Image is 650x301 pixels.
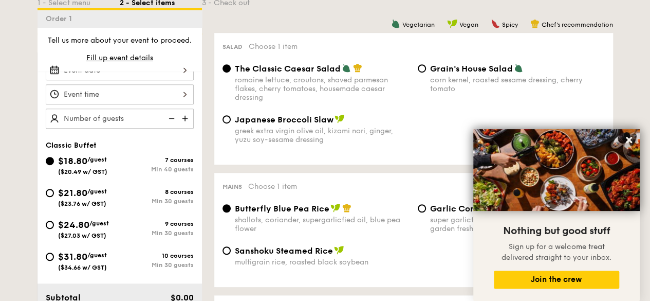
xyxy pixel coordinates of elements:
[46,253,54,261] input: $31.80/guest($34.66 w/ GST)10 coursesMin 30 guests
[494,271,619,289] button: Join the crew
[330,203,341,213] img: icon-vegan.f8ff3823.svg
[120,166,194,173] div: Min 40 guests
[430,204,527,214] span: Garlic Confit Aglio Olio
[222,183,242,190] span: Mains
[491,19,500,28] img: icon-spicy.37a8142b.svg
[222,43,243,50] span: Salad
[46,157,54,165] input: $18.80/guest($20.49 w/ GST)7 coursesMin 40 guests
[542,21,613,28] span: Chef's recommendation
[473,129,640,211] img: DSC07876-Edit02-Large.jpeg
[502,21,518,28] span: Spicy
[46,84,194,104] input: Event time
[222,204,231,213] input: Butterfly Blue Pea Riceshallots, coriander, supergarlicfied oil, blue pea flower
[120,220,194,227] div: 9 courses
[235,246,333,256] span: Sanshoku Steamed Rice
[120,156,194,164] div: 7 courses
[178,109,194,128] img: icon-add.58712e84.svg
[430,216,605,233] div: super garlicfied oil, slow baked cherry tomatoes, garden fresh thyme
[235,216,410,233] div: shallots, coriander, supergarlicfied oil, blue pea flower
[402,21,435,28] span: Vegetarian
[120,188,194,196] div: 8 courses
[46,109,194,129] input: Number of guests
[249,42,298,51] span: Choose 1 item
[222,64,231,73] input: The Classic Caesar Saladromaine lettuce, croutons, shaved parmesan flakes, cherry tomatoes, house...
[222,246,231,255] input: Sanshoku Steamed Ricemultigrain rice, roasted black soybean
[58,232,106,239] span: ($27.03 w/ GST)
[502,242,611,262] span: Sign up for a welcome treat delivered straight to your inbox.
[342,203,351,213] img: icon-chef-hat.a58ddaea.svg
[342,63,351,73] img: icon-vegetarian.fe4039eb.svg
[58,187,87,199] span: $21.80
[58,251,87,262] span: $31.80
[120,229,194,237] div: Min 30 guests
[58,219,89,231] span: $24.80
[46,36,194,46] p: Tell us more about your event to proceed.
[334,245,344,255] img: icon-vegan.f8ff3823.svg
[46,189,54,197] input: $21.80/guest($23.76 w/ GST)8 coursesMin 30 guests
[235,64,341,74] span: The Classic Caesar Salad
[46,221,54,229] input: $24.80/guest($27.03 w/ GST)9 coursesMin 30 guests
[58,264,107,271] span: ($34.66 w/ GST)
[391,19,400,28] img: icon-vegetarian.fe4039eb.svg
[447,19,457,28] img: icon-vegan.f8ff3823.svg
[430,64,513,74] span: Grain's House Salad
[87,188,107,195] span: /guest
[235,258,410,267] div: multigrain rice, roasted black soybean
[248,182,297,191] span: Choose 1 item
[87,252,107,259] span: /guest
[235,127,410,144] div: greek extra virgin olive oil, kizami nori, ginger, yuzu soy-sesame dressing
[46,14,76,23] span: Order 1
[621,132,637,148] button: Close
[353,63,362,73] img: icon-chef-hat.a58ddaea.svg
[222,115,231,123] input: Japanese Broccoli Slawgreek extra virgin olive oil, kizami nori, ginger, yuzu soy-sesame dressing
[58,155,87,167] span: $18.80
[459,21,478,28] span: Vegan
[430,76,605,93] div: corn kernel, roasted sesame dressing, cherry tomato
[418,204,426,213] input: Garlic Confit Aglio Oliosuper garlicfied oil, slow baked cherry tomatoes, garden fresh thyme
[120,261,194,269] div: Min 30 guests
[89,220,109,227] span: /guest
[120,252,194,259] div: 10 courses
[418,64,426,73] input: Grain's House Saladcorn kernel, roasted sesame dressing, cherry tomato
[335,114,345,123] img: icon-vegan.f8ff3823.svg
[235,204,329,214] span: Butterfly Blue Pea Rice
[86,54,153,62] span: Fill up event details
[235,76,410,102] div: romaine lettuce, croutons, shaved parmesan flakes, cherry tomatoes, housemade caesar dressing
[503,225,610,237] span: Nothing but good stuff
[514,63,523,73] img: icon-vegetarian.fe4039eb.svg
[58,200,106,207] span: ($23.76 w/ GST)
[120,198,194,205] div: Min 30 guests
[46,141,97,150] span: Classic Buffet
[58,168,107,175] span: ($20.49 w/ GST)
[87,156,107,163] span: /guest
[235,115,333,125] span: Japanese Broccoli Slaw
[530,19,540,28] img: icon-chef-hat.a58ddaea.svg
[163,109,178,128] img: icon-reduce.1d2dbef1.svg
